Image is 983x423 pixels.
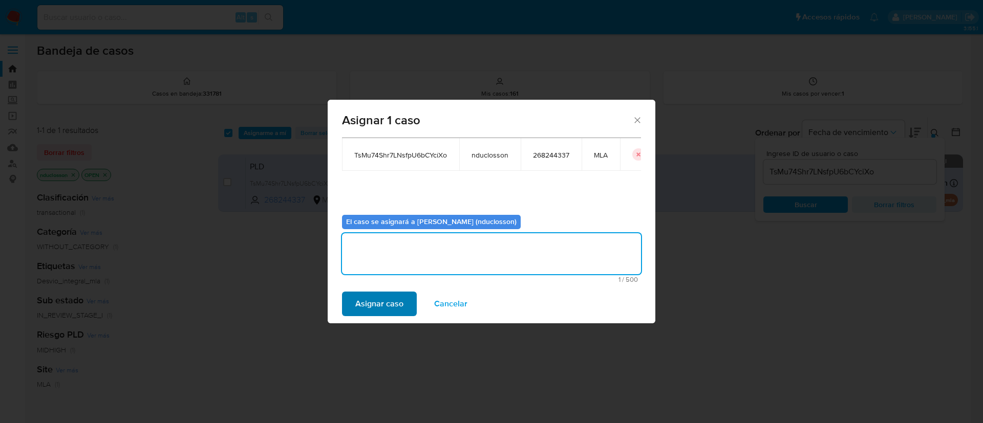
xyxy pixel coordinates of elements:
button: Asignar caso [342,292,417,316]
div: assign-modal [328,100,655,323]
button: Cerrar ventana [632,115,642,124]
span: TsMu74Shr7LNsfpU6bCYciXo [354,150,447,160]
span: nduclosson [472,150,508,160]
span: Cancelar [434,293,467,315]
span: Asignar caso [355,293,403,315]
span: Asignar 1 caso [342,114,632,126]
button: Cancelar [421,292,481,316]
b: El caso se asignará a [PERSON_NAME] (nduclosson) [346,216,517,227]
span: MLA [594,150,608,160]
span: Máximo 500 caracteres [345,276,638,283]
button: icon-button [632,148,645,161]
span: 268244337 [533,150,569,160]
